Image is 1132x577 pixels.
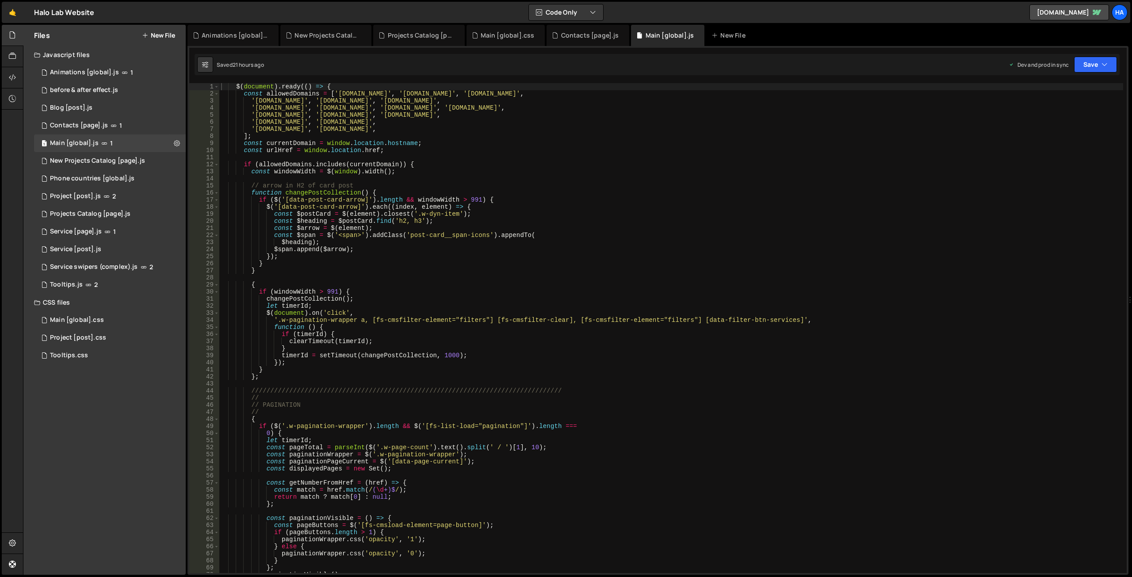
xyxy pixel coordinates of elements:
div: 14 [189,175,219,182]
div: Animations [global].js [202,31,268,40]
div: 46 [189,401,219,409]
div: Halo Lab Website [34,7,95,18]
div: 5 [189,111,219,118]
div: Javascript files [23,46,186,64]
div: 826/7934.js [34,241,186,258]
div: 48 [189,416,219,423]
div: 826/2754.js [34,64,186,81]
div: CSS files [23,294,186,311]
div: 826/10093.js [34,205,186,223]
div: 826/3053.css [34,311,186,329]
div: 30 [189,288,219,295]
div: 826/1551.js [34,117,186,134]
div: Blog [post].js [50,104,92,112]
span: 2 [149,264,153,271]
div: Tooltips.js [50,281,83,289]
span: 1 [119,122,122,129]
span: 2 [94,281,98,288]
div: 20 [189,218,219,225]
div: 7 [189,126,219,133]
div: 67 [189,550,219,557]
div: 31 [189,295,219,302]
span: 1 [42,141,47,148]
div: 68 [189,557,219,564]
div: 4 [189,104,219,111]
div: Contacts [page].js [50,122,108,130]
div: 11 [189,154,219,161]
div: 32 [189,302,219,310]
div: 42 [189,373,219,380]
div: Project [post].css [50,334,106,342]
div: 64 [189,529,219,536]
div: 10 [189,147,219,154]
div: 22 [189,232,219,239]
div: 28 [189,274,219,281]
div: 27 [189,267,219,274]
div: 55 [189,465,219,472]
div: 24 [189,246,219,253]
div: 26 [189,260,219,267]
div: 8 [189,133,219,140]
div: Projects Catalog [page].js [388,31,454,40]
span: 2 [112,193,116,200]
div: 45 [189,394,219,401]
div: 9 [189,140,219,147]
div: 38 [189,345,219,352]
div: 18 [189,203,219,210]
div: 47 [189,409,219,416]
div: 2 [189,90,219,97]
button: Code Only [529,4,603,20]
div: 16 [189,189,219,196]
div: 44 [189,387,219,394]
span: 1 [110,140,113,147]
div: 60 [189,501,219,508]
div: 62 [189,515,219,522]
div: 37 [189,338,219,345]
div: 12 [189,161,219,168]
div: Saved [217,61,264,69]
div: 25 [189,253,219,260]
div: 826/8793.js [34,258,186,276]
div: Tooltips.css [50,352,88,359]
div: 58 [189,486,219,493]
div: 826/18335.css [34,347,186,364]
div: 52 [189,444,219,451]
div: Main [global].js [646,31,694,40]
div: New Projects Catalog [page].js [50,157,145,165]
div: Dev and prod in sync [1009,61,1069,69]
div: 17 [189,196,219,203]
div: 826/9226.css [34,329,186,347]
div: 41 [189,366,219,373]
div: Projects Catalog [page].js [50,210,130,218]
div: 40 [189,359,219,366]
div: 34 [189,317,219,324]
div: New Projects Catalog [page].js [294,31,361,40]
div: 6 [189,118,219,126]
div: Contacts [page].js [561,31,619,40]
div: 35 [189,324,219,331]
div: 826/18329.js [34,276,186,294]
a: [DOMAIN_NAME] [1029,4,1109,20]
div: Service [page].js [50,228,102,236]
div: 3 [189,97,219,104]
div: 66 [189,543,219,550]
div: 59 [189,493,219,501]
div: 19 [189,210,219,218]
div: 23 [189,239,219,246]
div: Main [global].css [481,31,535,40]
div: 65 [189,536,219,543]
a: 🤙 [2,2,23,23]
button: New File [142,32,175,39]
div: 15 [189,182,219,189]
div: 826/3363.js [34,99,186,117]
div: Animations [global].js [50,69,119,76]
div: 56 [189,472,219,479]
div: Main [global].css [50,316,104,324]
div: 826/10500.js [34,223,186,241]
a: Ha [1112,4,1128,20]
div: 826/19389.js [34,81,186,99]
div: 69 [189,564,219,571]
div: 57 [189,479,219,486]
div: Service swipers (complex).js [50,263,138,271]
